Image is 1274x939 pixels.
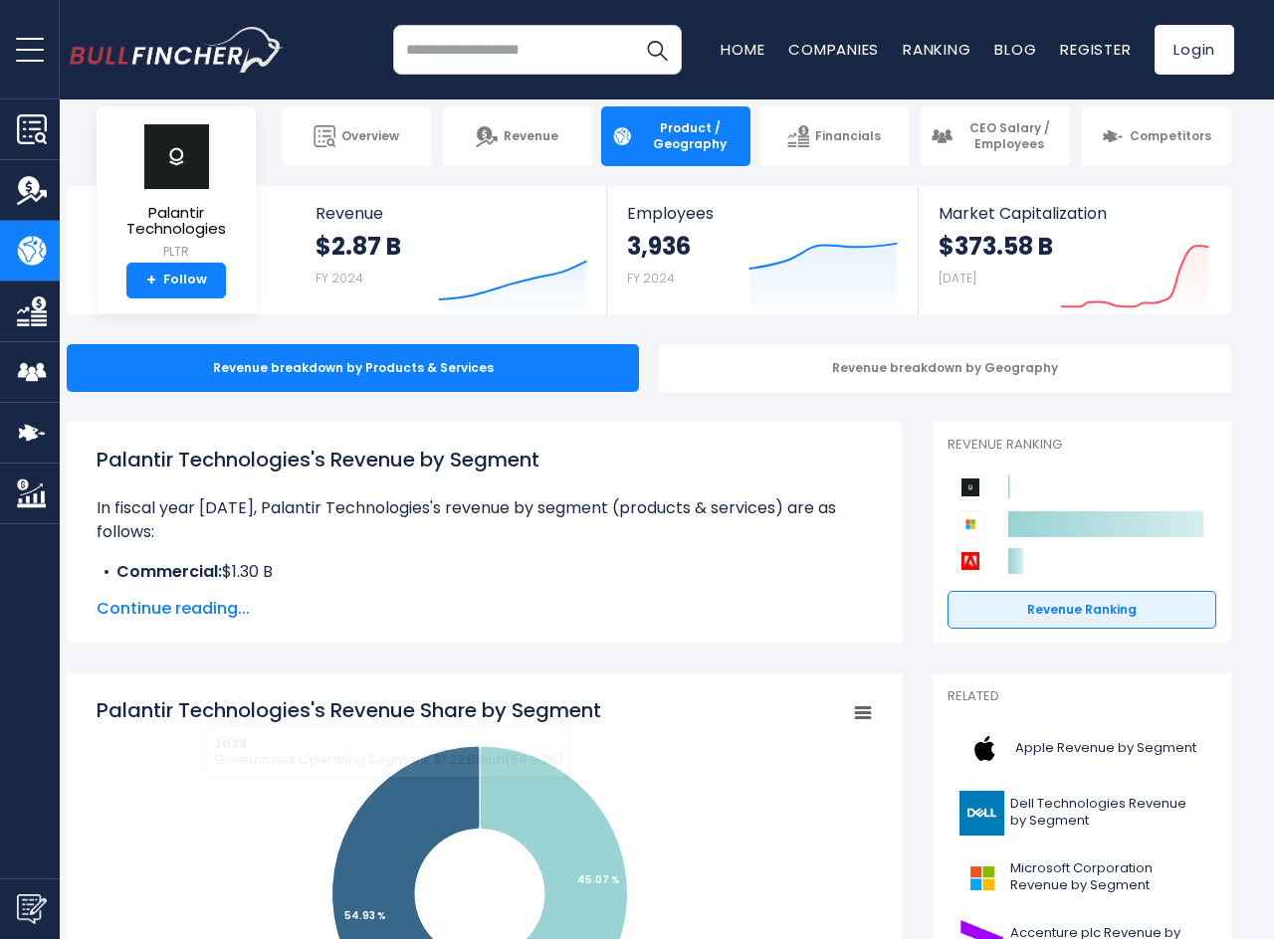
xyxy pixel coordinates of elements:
span: Revenue [504,128,558,144]
a: Revenue Ranking [948,591,1216,629]
small: FY 2024 [316,270,363,286]
span: CEO Salary / Employees [958,120,1060,151]
strong: $2.87 B [316,231,401,262]
span: Microsoft Corporation Revenue by Segment [1010,860,1204,894]
strong: 3,936 [627,231,691,262]
a: Blog [994,39,1036,60]
span: Market Capitalization [939,204,1209,223]
a: Microsoft Corporation Revenue by Segment [948,850,1216,905]
strong: $373.58 B [939,231,1053,262]
span: Dell Technologies Revenue by Segment [1010,796,1204,830]
span: Continue reading... [97,597,873,621]
b: Commercial: [116,560,222,583]
a: Go to homepage [70,27,284,73]
a: Login [1155,25,1234,75]
small: FY 2024 [627,270,675,286]
a: Register [1060,39,1131,60]
tspan: 54.93 % [344,908,386,923]
small: [DATE] [939,270,976,286]
a: Employees 3,936 FY 2024 [607,186,917,314]
tspan: 45.07 % [577,872,620,887]
p: In fiscal year [DATE], Palantir Technologies's revenue by segment (products & services) are as fo... [97,496,873,544]
img: Adobe competitors logo [957,548,983,574]
a: Home [721,39,764,60]
div: Revenue breakdown by Products & Services [67,344,639,392]
a: Market Capitalization $373.58 B [DATE] [919,186,1229,314]
a: Revenue $2.87 B FY 2024 [296,186,607,314]
a: Product / Geography [601,106,750,166]
a: Palantir Technologies PLTR [111,122,241,263]
a: Financials [759,106,909,166]
a: Ranking [903,39,970,60]
span: Apple Revenue by Segment [1015,740,1196,757]
span: Revenue [316,204,587,223]
a: Overview [282,106,431,166]
span: Palantir Technologies [112,205,240,238]
span: Employees [627,204,897,223]
img: Microsoft Corporation competitors logo [957,511,983,537]
a: Competitors [1082,106,1231,166]
a: CEO Salary / Employees [921,106,1070,166]
a: Revenue [443,106,592,166]
li: $1.30 B [97,560,873,584]
small: PLTR [112,243,240,261]
a: +Follow [126,263,226,298]
a: Apple Revenue by Segment [948,721,1216,776]
tspan: Palantir Technologies's Revenue Share by Segment [97,696,601,724]
img: MSFT logo [959,855,1004,900]
img: DELL logo [959,791,1004,836]
span: Product / Geography [639,120,741,151]
a: Dell Technologies Revenue by Segment [948,786,1216,841]
button: Search [632,25,682,75]
h1: Palantir Technologies's Revenue by Segment [97,445,873,474]
p: Revenue Ranking [948,437,1216,454]
a: Companies [788,39,879,60]
img: bullfincher logo [70,27,284,73]
span: Overview [341,128,399,144]
span: Competitors [1130,128,1211,144]
img: AAPL logo [959,726,1009,771]
span: Financials [815,128,881,144]
div: Revenue breakdown by Geography [659,344,1231,392]
p: Related [948,688,1216,705]
strong: + [146,272,156,289]
img: Palantir Technologies competitors logo [957,474,983,500]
